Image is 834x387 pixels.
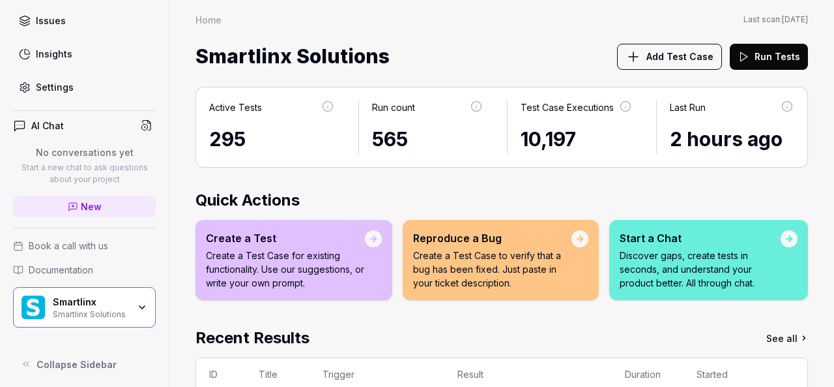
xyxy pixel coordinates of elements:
button: Add Test Case [617,44,722,70]
div: Smartlinx Solutions [53,308,128,318]
span: Smartlinx Solutions [195,39,390,74]
div: Smartlinx [53,296,128,308]
div: Insights [36,47,72,61]
button: Collapse Sidebar [13,351,156,377]
h2: Quick Actions [195,189,808,212]
div: Last Run [670,101,706,114]
button: Smartlinx LogoSmartlinxSmartlinx Solutions [13,287,156,328]
h4: AI Chat [31,119,64,132]
div: Start a Chat [620,230,781,246]
div: Active Tests [209,101,262,114]
time: [DATE] [782,14,808,24]
p: Start a new chat to ask questions about your project [13,162,156,185]
img: Smartlinx Logo [22,296,45,319]
p: Discover gaps, create tests in seconds, and understand your product better. All through chat. [620,249,781,290]
a: See all [766,326,808,350]
button: Last scan:[DATE] [743,14,808,25]
a: New [13,196,156,217]
a: Insights [13,41,156,67]
a: Issues [13,8,156,33]
button: Run Tests [730,44,808,70]
div: 295 [209,125,335,154]
p: Create a Test Case for existing functionality. Use our suggestions, or write your own prompt. [206,249,365,290]
div: Test Case Executions [521,101,614,114]
span: Last scan: [743,14,808,25]
div: Run count [372,101,415,114]
h2: Recent Results [195,326,309,350]
div: Settings [36,80,74,94]
a: Documentation [13,263,156,277]
span: Documentation [29,263,93,277]
span: Add Test Case [646,50,713,63]
a: Book a call with us [13,239,156,253]
span: Collapse Sidebar [36,358,117,371]
div: 565 [372,125,484,154]
a: Settings [13,74,156,100]
div: Create a Test [206,230,365,246]
p: No conversations yet [13,146,156,159]
span: New [81,200,102,213]
div: Reproduce a Bug [413,230,571,246]
time: 2 hours ago [670,127,783,151]
div: Issues [36,14,66,27]
div: 10,197 [521,125,633,154]
p: Create a Test Case to verify that a bug has been fixed. Just paste in your ticket description. [413,249,571,290]
div: Home [195,13,222,26]
span: Book a call with us [29,239,108,253]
